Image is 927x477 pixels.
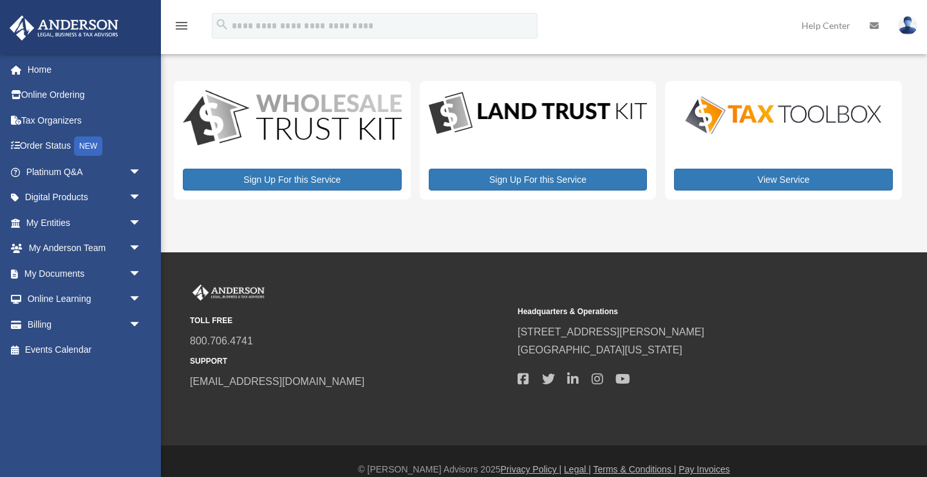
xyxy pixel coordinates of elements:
a: Tax Organizers [9,108,161,133]
small: TOLL FREE [190,314,509,328]
a: Sign Up For this Service [429,169,648,191]
a: My Anderson Teamarrow_drop_down [9,236,161,261]
a: My Entitiesarrow_drop_down [9,210,161,236]
a: [EMAIL_ADDRESS][DOMAIN_NAME] [190,376,364,387]
a: Digital Productsarrow_drop_down [9,185,154,210]
a: Online Learningarrow_drop_down [9,286,161,312]
a: Platinum Q&Aarrow_drop_down [9,159,161,185]
span: arrow_drop_down [129,312,154,338]
a: 800.706.4741 [190,335,253,346]
a: [STREET_ADDRESS][PERSON_NAME] [518,326,704,337]
a: Events Calendar [9,337,161,363]
small: Headquarters & Operations [518,305,836,319]
i: search [215,17,229,32]
a: Online Ordering [9,82,161,108]
span: arrow_drop_down [129,286,154,313]
a: Order StatusNEW [9,133,161,160]
a: Terms & Conditions | [594,464,677,474]
span: arrow_drop_down [129,210,154,236]
a: Legal | [564,464,591,474]
span: arrow_drop_down [129,159,154,185]
i: menu [174,18,189,33]
a: Home [9,57,161,82]
small: SUPPORT [190,355,509,368]
a: Pay Invoices [679,464,729,474]
a: Sign Up For this Service [183,169,402,191]
div: NEW [74,136,102,156]
a: Privacy Policy | [501,464,562,474]
span: arrow_drop_down [129,236,154,262]
img: User Pic [898,16,917,35]
a: menu [174,23,189,33]
a: My Documentsarrow_drop_down [9,261,161,286]
img: Anderson Advisors Platinum Portal [6,15,122,41]
img: LandTrust_lgo-1.jpg [429,90,648,137]
span: arrow_drop_down [129,261,154,287]
a: View Service [674,169,893,191]
a: Billingarrow_drop_down [9,312,161,337]
img: Anderson Advisors Platinum Portal [190,285,267,301]
span: arrow_drop_down [129,185,154,211]
a: [GEOGRAPHIC_DATA][US_STATE] [518,344,682,355]
img: WS-Trust-Kit-lgo-1.jpg [183,90,402,148]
